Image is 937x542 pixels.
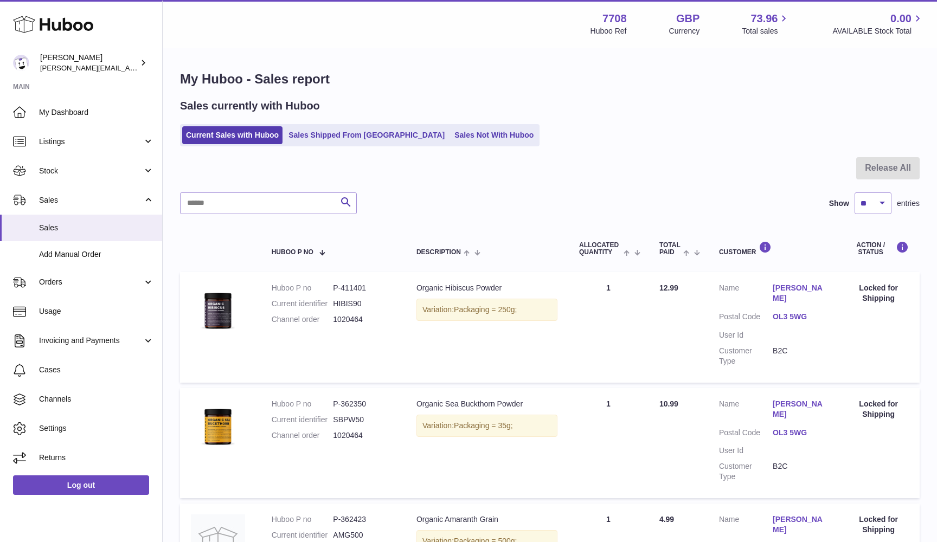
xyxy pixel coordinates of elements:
[39,423,154,434] span: Settings
[39,277,143,287] span: Orders
[191,283,245,337] img: 77081700557576.jpg
[333,399,395,409] dd: P-362350
[719,446,773,456] dt: User Id
[416,415,557,437] div: Variation:
[333,314,395,325] dd: 1020464
[897,198,920,209] span: entries
[272,249,313,256] span: Huboo P no
[182,126,283,144] a: Current Sales with Huboo
[39,166,143,176] span: Stock
[451,126,537,144] a: Sales Not With Huboo
[659,515,674,524] span: 4.99
[333,415,395,425] dd: SBPW50
[39,335,143,346] span: Invoicing and Payments
[454,305,517,314] span: Packaging = 250g;
[659,242,681,256] span: Total paid
[39,453,154,463] span: Returns
[719,428,773,441] dt: Postal Code
[719,346,773,366] dt: Customer Type
[39,365,154,375] span: Cases
[742,26,790,36] span: Total sales
[454,421,513,430] span: Packaging = 35g;
[416,399,557,409] div: Organic Sea Buckthorn Powder
[40,63,217,72] span: [PERSON_NAME][EMAIL_ADDRESS][DOMAIN_NAME]
[191,399,245,453] img: 77081700557689.jpg
[333,299,395,309] dd: HIBIS90
[39,306,154,317] span: Usage
[272,530,333,540] dt: Current identifier
[602,11,627,26] strong: 7708
[719,399,773,422] dt: Name
[742,11,790,36] a: 73.96 Total sales
[416,249,461,256] span: Description
[416,283,557,293] div: Organic Hibiscus Powder
[180,70,920,88] h1: My Huboo - Sales report
[39,195,143,205] span: Sales
[773,428,826,438] a: OL3 5WG
[848,399,909,420] div: Locked for Shipping
[669,26,700,36] div: Currency
[773,283,826,304] a: [PERSON_NAME]
[40,53,138,73] div: [PERSON_NAME]
[719,330,773,340] dt: User Id
[719,241,826,256] div: Customer
[180,99,320,113] h2: Sales currently with Huboo
[568,272,649,382] td: 1
[272,415,333,425] dt: Current identifier
[272,430,333,441] dt: Channel order
[416,299,557,321] div: Variation:
[333,530,395,540] dd: AMG500
[848,241,909,256] div: Action / Status
[272,299,333,309] dt: Current identifier
[272,514,333,525] dt: Huboo P no
[832,11,924,36] a: 0.00 AVAILABLE Stock Total
[773,346,826,366] dd: B2C
[333,283,395,293] dd: P-411401
[272,399,333,409] dt: Huboo P no
[39,249,154,260] span: Add Manual Order
[773,312,826,322] a: OL3 5WG
[333,430,395,441] dd: 1020464
[676,11,699,26] strong: GBP
[272,314,333,325] dt: Channel order
[13,55,29,71] img: victor@erbology.co
[719,514,773,538] dt: Name
[39,107,154,118] span: My Dashboard
[13,475,149,495] a: Log out
[719,283,773,306] dt: Name
[890,11,912,26] span: 0.00
[579,242,621,256] span: ALLOCATED Quantity
[333,514,395,525] dd: P-362423
[659,399,678,408] span: 10.99
[568,388,649,498] td: 1
[39,137,143,147] span: Listings
[719,461,773,482] dt: Customer Type
[416,514,557,525] div: Organic Amaranth Grain
[39,394,154,404] span: Channels
[829,198,849,209] label: Show
[39,223,154,233] span: Sales
[848,514,909,535] div: Locked for Shipping
[773,399,826,420] a: [PERSON_NAME]
[285,126,448,144] a: Sales Shipped From [GEOGRAPHIC_DATA]
[659,283,678,292] span: 12.99
[591,26,627,36] div: Huboo Ref
[773,461,826,482] dd: B2C
[719,312,773,325] dt: Postal Code
[848,283,909,304] div: Locked for Shipping
[750,11,778,26] span: 73.96
[832,26,924,36] span: AVAILABLE Stock Total
[272,283,333,293] dt: Huboo P no
[773,514,826,535] a: [PERSON_NAME]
